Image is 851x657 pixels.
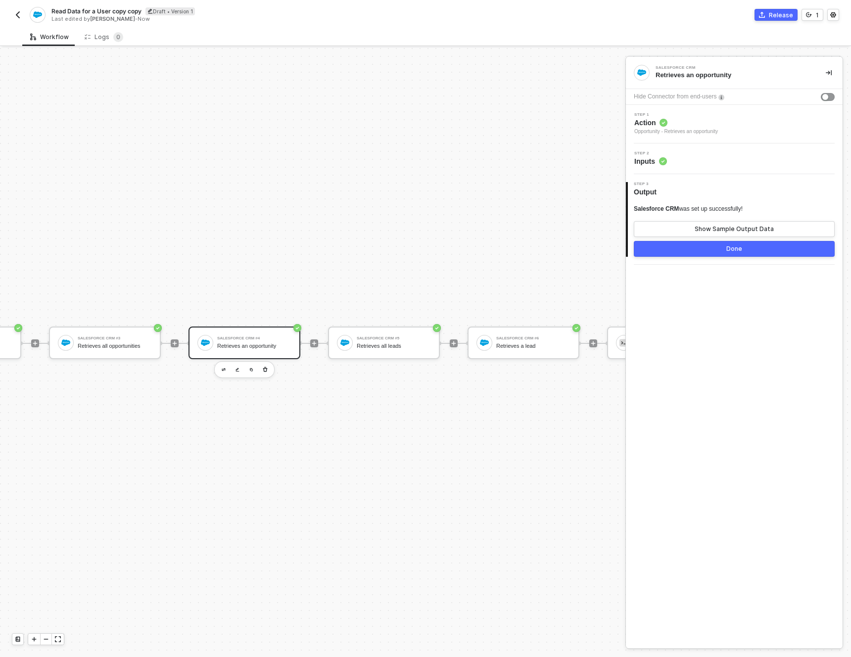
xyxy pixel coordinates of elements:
button: edit-cred [218,364,230,375]
span: icon-play [590,340,596,346]
span: icon-collapse-right [826,70,832,76]
span: icon-play [31,636,37,642]
div: Done [726,245,742,253]
div: Draft • Version 1 [145,7,195,15]
img: integration-icon [33,10,42,19]
span: icon-play [311,340,317,346]
span: Action [634,118,718,128]
span: [PERSON_NAME] [90,15,135,22]
div: Workflow [30,33,69,41]
span: icon-play [451,340,457,346]
button: back [12,9,24,21]
div: Opportunity - Retrieves an opportunity [634,128,718,136]
img: icon [619,338,628,347]
button: Show Sample Output Data [634,221,835,237]
span: icon-success-page [433,324,441,332]
button: edit-cred [232,364,243,375]
div: Step 2Inputs [626,151,843,166]
span: icon-success-page [572,324,580,332]
span: icon-settings [830,12,836,18]
img: icon [340,338,349,347]
span: icon-success-page [14,324,22,332]
button: copy-block [245,364,257,375]
div: Salesforce CRM #6 [496,336,570,340]
sup: 0 [113,32,123,42]
img: icon [480,338,489,347]
img: back [14,11,22,19]
div: 1 [816,11,819,19]
img: edit-cred [236,368,239,372]
span: Read Data for a User copy copy [51,7,142,15]
img: icon [201,338,210,347]
div: Last edited by - Now [51,15,425,23]
div: was set up successfully! [634,205,743,213]
span: icon-commerce [759,12,765,18]
div: Retrieves a lead [496,343,570,349]
div: Release [769,11,793,19]
div: Step 3Output Salesforce CRMwas set up successfully!Show Sample Output DataDone [626,182,843,257]
span: Step 3 [634,182,661,186]
div: Salesforce CRM #4 [217,336,291,340]
div: Retrieves all leads [357,343,431,349]
span: icon-success-page [293,324,301,332]
span: icon-versioning [806,12,812,18]
img: integration-icon [637,68,646,77]
div: Hide Connector from end-users [634,92,716,101]
span: icon-play [172,340,178,346]
div: Retrieves all opportunities [78,343,152,349]
span: Inputs [634,156,667,166]
div: Salesforce CRM #5 [357,336,431,340]
span: icon-play [32,340,38,346]
span: icon-expand [55,636,61,642]
div: Retrieves an opportunity [656,71,810,80]
img: icon [61,338,70,347]
span: icon-success-page [154,324,162,332]
button: Done [634,241,835,257]
span: icon-minus [43,636,49,642]
img: copy-block [249,368,253,372]
button: 1 [802,9,823,21]
img: edit-cred [222,368,226,372]
button: Release [755,9,798,21]
span: Salesforce CRM [634,205,679,212]
div: Salesforce CRM [656,66,804,70]
span: Output [634,187,661,197]
div: Salesforce CRM #3 [78,336,152,340]
span: Step 2 [634,151,667,155]
div: Retrieves an opportunity [217,343,291,349]
div: Show Sample Output Data [695,225,774,233]
span: icon-edit [147,8,153,14]
div: Step 1Action Opportunity - Retrieves an opportunity [626,113,843,136]
div: Logs [85,32,123,42]
img: icon-info [718,94,724,100]
span: Step 1 [634,113,718,117]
